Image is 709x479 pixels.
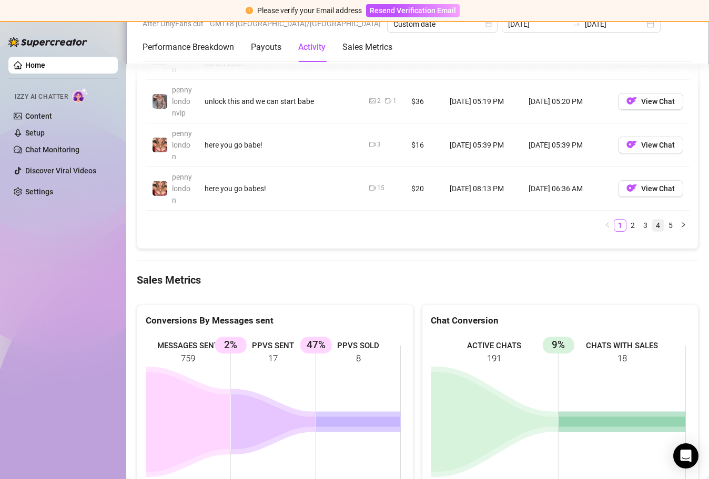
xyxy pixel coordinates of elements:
[205,183,357,194] div: here you go babes!
[172,42,192,74] span: pennylondon
[664,219,677,232] li: 5
[640,220,651,231] a: 3
[172,129,192,161] span: pennylondon
[585,18,645,30] input: End date
[405,80,443,123] td: $36
[618,99,683,108] a: OFView Chat
[143,16,204,32] span: After OnlyFans cut
[572,20,581,28] span: swap-right
[626,183,637,193] img: OF
[572,20,581,28] span: to
[137,273,698,287] h4: Sales Metrics
[153,181,167,196] img: pennylondon
[25,61,45,69] a: Home
[677,219,690,232] button: right
[377,140,381,150] div: 3
[405,123,443,167] td: $16
[443,80,522,123] td: [DATE] 05:19 PM
[8,37,87,47] img: logo-BBDzfeDw.svg
[15,92,68,102] span: Izzy AI Chatter
[257,5,362,16] div: Please verify your Email address
[641,184,675,193] span: View Chat
[652,219,664,232] li: 4
[665,220,676,231] a: 5
[522,80,612,123] td: [DATE] 05:20 PM
[25,166,96,175] a: Discover Viral Videos
[522,167,612,211] td: [DATE] 06:36 AM
[172,86,192,117] span: pennylondonvip
[627,220,639,231] a: 2
[673,443,698,468] div: Open Intercom Messenger
[153,94,167,109] img: pennylondonvip
[342,41,392,54] div: Sales Metrics
[618,93,683,110] button: OFView Chat
[72,88,88,103] img: AI Chatter
[618,143,683,151] a: OFView Chat
[146,314,404,328] div: Conversions By Messages sent
[143,41,234,54] div: Performance Breakdown
[614,219,626,232] li: 1
[246,7,253,14] span: exclamation-circle
[431,314,690,328] div: Chat Conversion
[385,98,391,104] span: video-camera
[626,96,637,106] img: OF
[601,219,614,232] li: Previous Page
[618,186,683,195] a: OFView Chat
[377,96,381,106] div: 2
[618,137,683,153] button: OFView Chat
[369,141,376,148] span: video-camera
[641,141,675,149] span: View Chat
[205,139,357,151] div: here you go babe!
[369,98,376,104] span: picture
[626,139,637,150] img: OF
[614,220,626,231] a: 1
[522,123,612,167] td: [DATE] 05:39 PM
[508,18,568,30] input: Start date
[604,222,611,228] span: left
[652,220,664,231] a: 4
[172,173,192,204] span: pennylondon
[639,219,652,232] li: 3
[626,219,639,232] li: 2
[369,185,376,191] span: video-camera
[443,123,522,167] td: [DATE] 05:39 PM
[210,16,381,32] span: GMT+8 [GEOGRAPHIC_DATA]/[GEOGRAPHIC_DATA]
[393,16,491,32] span: Custom date
[377,183,384,193] div: 15
[251,41,281,54] div: Payouts
[601,219,614,232] button: left
[618,180,683,197] button: OFView Chat
[618,56,683,64] a: OFView Chat
[485,21,492,27] span: calendar
[153,138,167,152] img: pennylondon
[393,96,397,106] div: 1
[25,145,79,154] a: Chat Monitoring
[205,96,357,107] div: unlock this and we can start babe
[680,222,686,228] span: right
[25,188,53,196] a: Settings
[370,6,456,15] span: Resend Verification Email
[443,167,522,211] td: [DATE] 08:13 PM
[366,4,460,17] button: Resend Verification Email
[298,41,326,54] div: Activity
[25,129,45,137] a: Setup
[405,167,443,211] td: $20
[677,219,690,232] li: Next Page
[25,112,52,120] a: Content
[641,97,675,106] span: View Chat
